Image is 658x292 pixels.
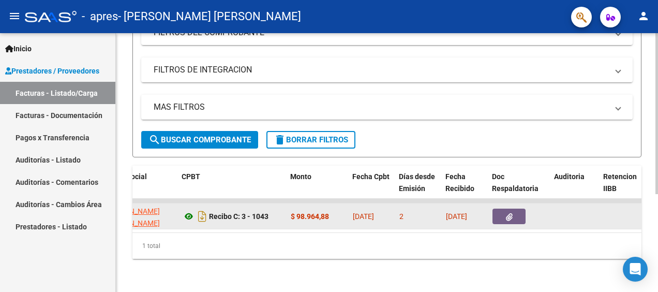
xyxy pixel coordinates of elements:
span: - apres [82,5,118,28]
mat-expansion-panel-header: FILTROS DE INTEGRACION [141,57,633,82]
span: Días desde Emisión [399,172,435,193]
i: Descargar documento [196,208,209,225]
datatable-header-cell: Fecha Recibido [441,166,488,211]
span: [DATE] [353,212,374,221]
strong: $ 98.964,88 [291,212,329,221]
span: Auditoria [554,172,585,181]
span: 2 [399,212,403,221]
datatable-header-cell: Razón Social [100,166,177,211]
mat-expansion-panel-header: MAS FILTROS [141,95,633,120]
div: 1 total [132,233,641,259]
span: Monto [290,172,311,181]
span: Inicio [5,43,32,54]
span: [DATE] [446,212,467,221]
datatable-header-cell: CPBT [177,166,286,211]
mat-panel-title: FILTROS DE INTEGRACION [154,64,608,76]
mat-icon: menu [8,10,21,22]
span: Retencion IIBB [603,172,637,193]
span: [PERSON_NAME] [PERSON_NAME] [104,207,160,227]
datatable-header-cell: Días desde Emisión [395,166,441,211]
strong: Recibo C: 3 - 1043 [209,212,268,221]
span: Doc Respaldatoria [492,172,539,193]
datatable-header-cell: Monto [286,166,348,211]
span: Fecha Recibido [445,172,474,193]
datatable-header-cell: Auditoria [550,166,599,211]
span: Razón Social [104,172,147,181]
span: Buscar Comprobante [148,135,251,144]
span: Fecha Cpbt [352,172,390,181]
mat-panel-title: MAS FILTROS [154,101,608,113]
button: Borrar Filtros [266,131,355,149]
datatable-header-cell: Fecha Cpbt [348,166,395,211]
span: Prestadores / Proveedores [5,65,99,77]
mat-icon: delete [274,134,286,146]
div: 27236823135 [104,206,174,227]
span: - [PERSON_NAME] [PERSON_NAME] [118,5,301,28]
button: Buscar Comprobante [141,131,258,149]
span: CPBT [182,172,200,181]
span: Borrar Filtros [274,135,348,144]
datatable-header-cell: Doc Respaldatoria [488,166,550,211]
mat-icon: search [148,134,161,146]
div: Open Intercom Messenger [623,257,648,282]
mat-icon: person [637,10,650,22]
datatable-header-cell: Retencion IIBB [599,166,640,211]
